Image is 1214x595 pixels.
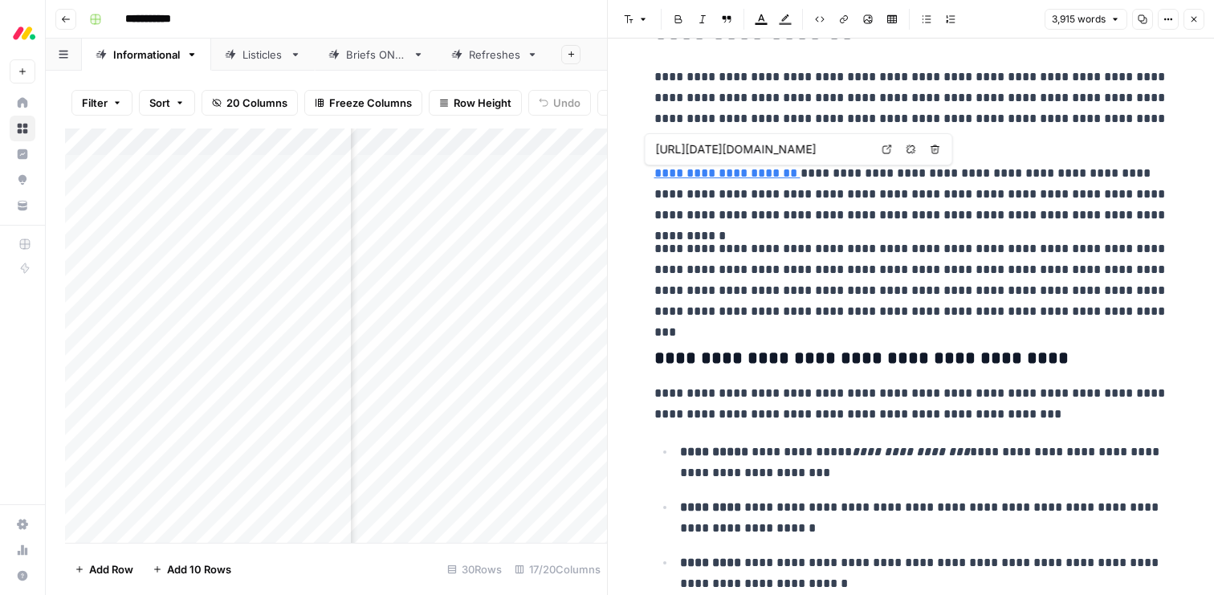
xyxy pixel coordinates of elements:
div: Briefs ONLY [346,47,406,63]
span: Row Height [454,95,511,111]
span: Freeze Columns [329,95,412,111]
a: Briefs ONLY [315,39,438,71]
span: 3,915 words [1052,12,1106,26]
a: Settings [10,511,35,537]
a: Opportunities [10,167,35,193]
div: Informational [113,47,180,63]
a: Listicles [211,39,315,71]
button: 3,915 words [1045,9,1127,30]
div: Listicles [242,47,283,63]
a: Home [10,90,35,116]
button: Workspace: Monday.com [10,13,35,53]
a: Insights [10,141,35,167]
div: 17/20 Columns [508,556,607,582]
button: 20 Columns [202,90,298,116]
button: Add 10 Rows [143,556,241,582]
span: Add 10 Rows [167,561,231,577]
a: Browse [10,116,35,141]
div: Refreshes [469,47,520,63]
span: Undo [553,95,581,111]
button: Undo [528,90,591,116]
span: Add Row [89,561,133,577]
a: Your Data [10,193,35,218]
button: Row Height [429,90,522,116]
a: Refreshes [438,39,552,71]
img: Monday.com Logo [10,18,39,47]
span: 20 Columns [226,95,287,111]
button: Freeze Columns [304,90,422,116]
button: Filter [71,90,132,116]
div: 30 Rows [441,556,508,582]
button: Add Row [65,556,143,582]
span: Filter [82,95,108,111]
button: Sort [139,90,195,116]
button: Help + Support [10,563,35,589]
a: Informational [82,39,211,71]
span: Sort [149,95,170,111]
a: Usage [10,537,35,563]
